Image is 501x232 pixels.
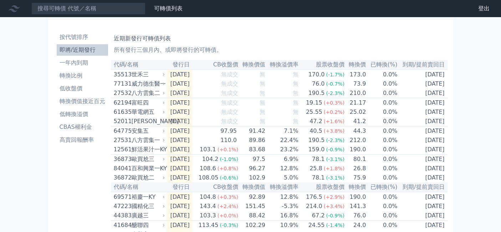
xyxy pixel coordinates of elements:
[345,60,366,70] th: 轉換價
[57,33,108,41] li: 按代號排序
[326,137,344,143] span: (-2.3%)
[57,134,108,146] a: 高賣回報酬率
[398,145,448,155] td: [DATE]
[167,155,193,164] td: [DATE]
[345,107,366,117] td: 25.02
[239,155,266,164] td: 97.5
[114,211,130,220] div: 44383
[398,182,448,192] th: 到期/提前賣回日
[239,202,266,211] td: 151.45
[57,31,108,43] a: 按代號排序
[398,164,448,173] td: [DATE]
[198,202,218,211] div: 143.4
[111,60,167,70] th: 代碼/名稱
[167,107,193,117] td: [DATE]
[132,145,164,154] div: 鮮活果汁一KY
[57,46,108,54] li: 即將/近期發行
[266,164,299,173] td: 12.8%
[114,136,130,145] div: 27531
[308,164,324,173] div: 25.8
[398,126,448,136] td: [DATE]
[307,145,326,154] div: 159.0
[260,99,265,106] span: 無
[114,89,130,97] div: 27532
[324,203,344,209] span: (+3.4%)
[167,136,193,145] td: [DATE]
[198,164,218,173] div: 108.6
[307,221,326,230] div: 24.55
[308,117,324,126] div: 47.2
[57,121,108,133] a: CBAS權利金
[132,193,164,201] div: 裕慶一KY
[366,182,398,192] th: 已轉換(%)
[167,211,193,221] td: [DATE]
[326,156,344,162] span: (-3.1%)
[132,80,164,88] div: 威力德生醫一
[311,211,326,220] div: 67.2
[366,98,398,108] td: 0.0%
[220,156,238,162] span: (-1.0%)
[345,182,366,192] th: 轉換價
[345,98,366,108] td: 21.17
[260,118,265,125] span: 無
[132,155,164,163] div: 歐買尬三
[114,46,445,54] p: 所有發行三個月內、或即將發行的可轉債。
[219,127,238,135] div: 97.95
[311,80,326,88] div: 76.0
[324,166,344,171] span: (+1.8%)
[293,90,298,96] span: 無
[266,145,299,155] td: 23.2%
[132,89,164,97] div: 八方雲集二
[201,155,220,163] div: 104.2
[366,126,398,136] td: 0.0%
[260,109,265,115] span: 無
[324,128,344,134] span: (+3.8%)
[266,126,299,136] td: 7.1%
[293,99,298,106] span: 無
[293,71,298,78] span: 無
[114,145,130,154] div: 12561
[398,173,448,182] td: [DATE]
[345,211,366,221] td: 76.0
[345,192,366,202] td: 190.0
[266,173,299,182] td: 5.0%
[239,182,266,192] th: 轉換價值
[398,117,448,126] td: [DATE]
[398,136,448,145] td: [DATE]
[266,221,299,230] td: 10.9%
[311,155,326,163] div: 78.1
[218,166,238,171] span: (+0.8%)
[305,202,324,211] div: 214.0
[220,175,238,181] span: (-0.6%)
[167,192,193,202] td: [DATE]
[57,109,108,120] a: 低轉換溢價
[366,164,398,173] td: 0.0%
[167,79,193,89] td: [DATE]
[307,89,326,97] div: 190.5
[324,194,344,200] span: (+2.9%)
[31,2,145,15] input: 搜尋可轉債 代號／名稱
[218,203,238,209] span: (+2.4%)
[366,202,398,211] td: 0.0%
[114,99,130,107] div: 62194
[57,96,108,107] a: 轉換價值接近百元
[132,70,164,79] div: 世禾三
[307,136,326,145] div: 190.5
[221,109,238,115] span: 無成交
[167,145,193,155] td: [DATE]
[57,84,108,93] li: 低收盤價
[266,211,299,221] td: 16.8%
[326,175,344,181] span: (-3.1%)
[345,89,366,98] td: 210.0
[114,221,130,230] div: 41684
[57,57,108,69] a: 一年內到期
[324,100,344,106] span: (+0.3%)
[324,118,344,124] span: (+1.6%)
[132,211,164,220] div: 廣越三
[472,3,495,14] a: 登出
[305,108,324,116] div: 25.55
[345,79,366,89] td: 73.9
[57,59,108,67] li: 一年內到期
[398,221,448,230] td: [DATE]
[221,80,238,87] span: 無成交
